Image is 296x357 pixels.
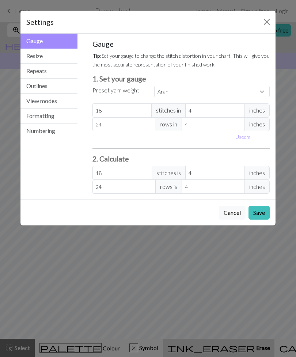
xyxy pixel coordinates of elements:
[26,16,54,27] h5: Settings
[20,79,77,94] button: Outlines
[232,131,254,143] button: Usecm
[92,86,139,95] label: Preset yarn weight
[20,94,77,109] button: View modes
[20,124,77,138] button: Numbering
[92,75,270,83] h3: 1. Set your gauge
[20,64,77,79] button: Repeats
[155,117,182,131] span: rows in
[92,53,270,68] small: Set your gauge to change the stitch distortion in your chart. This will give you the most accurat...
[20,49,77,64] button: Resize
[92,155,270,163] h3: 2. Calculate
[92,53,102,59] strong: Tip:
[244,180,270,194] span: inches
[248,206,270,220] button: Save
[20,34,77,49] button: Gauge
[155,180,182,194] span: rows is
[244,166,270,180] span: inches
[20,109,77,124] button: Formatting
[152,166,186,180] span: stitches is
[219,206,246,220] button: Cancel
[244,117,270,131] span: inches
[92,39,270,48] h5: Gauge
[151,103,186,117] span: stitches in
[261,16,273,28] button: Close
[244,103,270,117] span: inches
